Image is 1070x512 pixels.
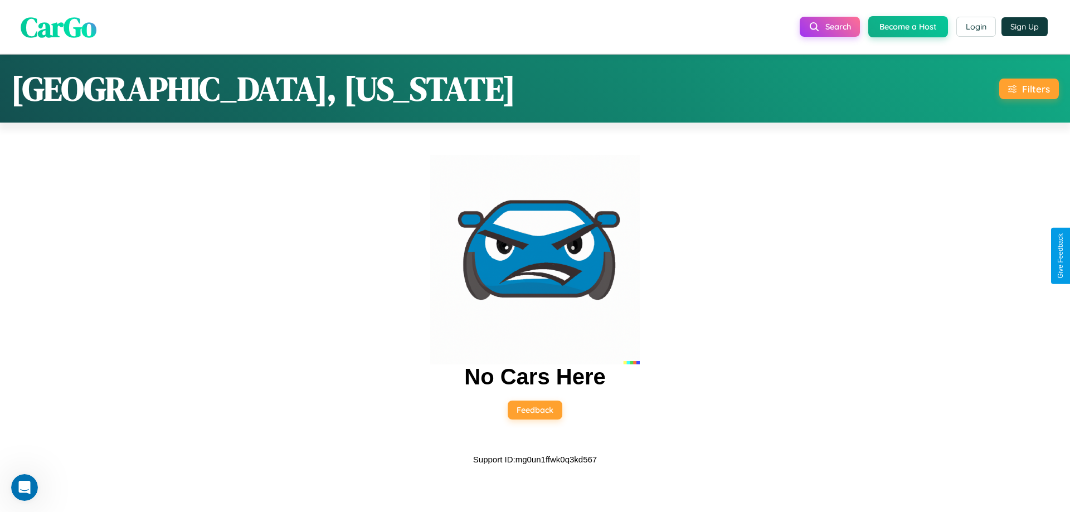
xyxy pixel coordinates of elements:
h2: No Cars Here [464,364,605,389]
img: car [430,155,640,364]
button: Become a Host [868,16,948,37]
iframe: Intercom live chat [11,474,38,501]
p: Support ID: mg0un1ffwk0q3kd567 [473,452,597,467]
span: Search [825,22,851,32]
h1: [GEOGRAPHIC_DATA], [US_STATE] [11,66,515,111]
button: Login [956,17,996,37]
div: Filters [1022,83,1050,95]
div: Give Feedback [1057,233,1064,279]
button: Feedback [508,401,562,420]
button: Sign Up [1001,17,1048,36]
span: CarGo [21,7,96,46]
button: Search [800,17,860,37]
button: Filters [999,79,1059,99]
